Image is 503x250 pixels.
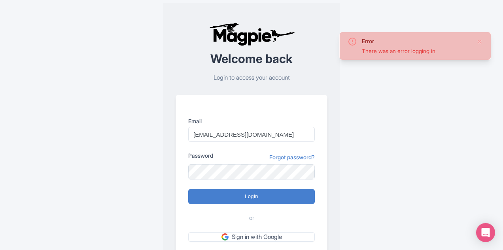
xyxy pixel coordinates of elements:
label: Email [188,117,315,125]
a: Forgot password? [269,153,315,161]
p: Login to access your account [176,73,327,82]
button: Close [477,37,483,46]
input: you@example.com [188,127,315,142]
img: google.svg [221,233,229,240]
div: There was an error logging in [362,47,470,55]
input: Login [188,189,315,204]
div: Error [362,37,470,45]
label: Password [188,151,213,160]
span: or [249,214,254,223]
a: Sign in with Google [188,232,315,242]
h2: Welcome back [176,52,327,65]
img: logo-ab69f6fb50320c5b225c76a69d11143b.png [207,22,296,46]
div: Open Intercom Messenger [476,223,495,242]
